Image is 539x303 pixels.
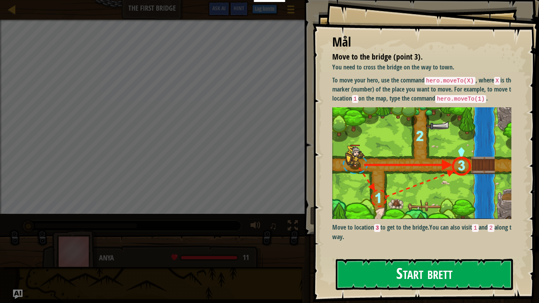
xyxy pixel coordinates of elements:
[425,77,475,85] code: hero.moveTo(X)
[322,51,509,63] li: Move to the bridge (point 3).
[472,224,479,232] code: 1
[435,95,486,103] code: hero.moveTo(1)
[488,224,494,232] code: 2
[332,107,517,219] img: M7l1b
[212,4,226,12] span: Ask AI
[374,224,381,232] code: 3
[336,259,513,290] button: Start brett
[281,2,301,20] button: Vis spill meny
[13,290,22,299] button: Ask AI
[494,77,501,85] code: X
[332,76,517,103] p: To move your hero, use the command , where is the marker (number) of the place you want to move. ...
[352,95,359,103] code: 1
[332,223,517,241] p: You can also visit and along the way.
[234,4,244,12] span: Hint
[310,207,528,225] button: Kjør
[208,2,230,16] button: Ask AI
[332,223,430,232] strong: Move to location to get to the bridge.
[252,4,277,14] button: Lag konto
[332,51,423,62] span: Move to the bridge (point 3).
[332,33,511,51] div: Mål
[332,63,517,72] p: You need to cross the bridge on the way to town.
